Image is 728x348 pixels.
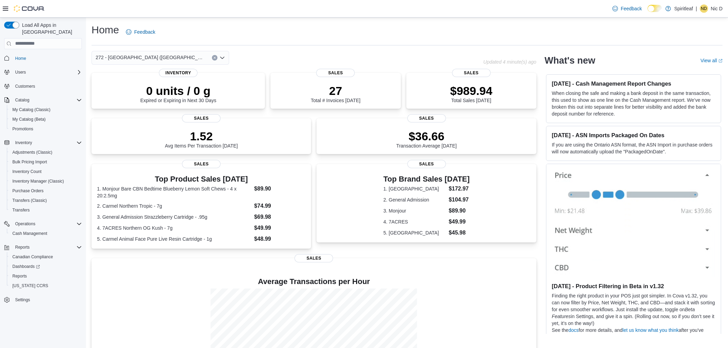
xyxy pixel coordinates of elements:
[97,225,251,231] dt: 4. 7ACRES Northern OG Kush - 7g
[1,242,85,252] button: Reports
[12,139,82,147] span: Inventory
[1,295,85,305] button: Settings
[96,53,205,62] span: 272 - [GEOGRAPHIC_DATA] ([GEOGRAPHIC_DATA])
[610,2,644,15] a: Feedback
[220,55,225,61] button: Open list of options
[10,196,82,205] span: Transfers (Classic)
[718,59,722,63] svg: External link
[212,55,217,61] button: Clear input
[12,82,82,90] span: Customers
[407,160,446,168] span: Sales
[10,282,82,290] span: Washington CCRS
[12,243,82,251] span: Reports
[7,167,85,176] button: Inventory Count
[10,229,82,238] span: Cash Management
[254,202,306,210] dd: $74.99
[10,253,82,261] span: Canadian Compliance
[622,327,678,333] a: let us know what you think
[92,23,119,37] h1: Home
[7,196,85,205] button: Transfers (Classic)
[165,129,238,149] div: Avg Items Per Transaction [DATE]
[12,283,48,289] span: [US_STATE] CCRS
[140,84,216,98] p: 0 units / 0 g
[12,198,47,203] span: Transfers (Classic)
[452,69,491,77] span: Sales
[7,176,85,186] button: Inventory Manager (Classic)
[311,84,360,103] div: Total # Invoices [DATE]
[12,150,52,155] span: Adjustments (Classic)
[12,220,82,228] span: Operations
[10,272,30,280] a: Reports
[7,186,85,196] button: Purchase Orders
[7,115,85,124] button: My Catalog (Beta)
[1,95,85,105] button: Catalog
[396,129,457,149] div: Transaction Average [DATE]
[15,244,30,250] span: Reports
[450,84,492,103] div: Total Sales [DATE]
[182,114,221,122] span: Sales
[10,282,51,290] a: [US_STATE] CCRS
[449,207,470,215] dd: $89.90
[383,229,446,236] dt: 5. [GEOGRAPHIC_DATA]
[1,53,85,63] button: Home
[12,169,42,174] span: Inventory Count
[12,54,29,63] a: Home
[674,4,693,13] p: Spiritleaf
[552,283,715,290] h3: [DATE] - Product Filtering in Beta in v1.32
[97,236,251,242] dt: 5. Carmel Animal Face Pure Live Resin Cartridge - 1g
[12,178,64,184] span: Inventory Manager (Classic)
[12,82,38,90] a: Customers
[568,327,579,333] a: docs
[10,177,67,185] a: Inventory Manager (Classic)
[701,4,707,13] span: ND
[396,129,457,143] p: $36.66
[10,167,82,176] span: Inventory Count
[7,157,85,167] button: Bulk Pricing Import
[552,141,715,155] p: If you are using the Ontario ASN format, the ASN Import in purchase orders will now automatically...
[383,196,446,203] dt: 2. General Admission
[12,126,33,132] span: Promotions
[10,115,49,123] a: My Catalog (Beta)
[449,196,470,204] dd: $104.97
[254,235,306,243] dd: $48.99
[12,220,38,228] button: Operations
[545,55,595,66] h2: What's new
[7,229,85,238] button: Cash Management
[15,97,29,103] span: Catalog
[1,219,85,229] button: Operations
[311,84,360,98] p: 27
[12,273,27,279] span: Reports
[12,68,82,76] span: Users
[295,254,333,262] span: Sales
[1,67,85,77] button: Users
[12,264,40,269] span: Dashboards
[97,175,306,183] h3: Top Product Sales [DATE]
[254,224,306,232] dd: $49.99
[1,81,85,91] button: Customers
[10,106,53,114] a: My Catalog (Classic)
[12,254,53,260] span: Canadian Compliance
[700,58,722,63] a: View allExternal link
[15,56,26,61] span: Home
[383,185,446,192] dt: 1. [GEOGRAPHIC_DATA]
[10,187,46,195] a: Purchase Orders
[552,90,715,117] p: When closing the safe and making a bank deposit in the same transaction, this used to show as one...
[383,207,446,214] dt: 3. Monjour
[383,218,446,225] dt: 4. 7ACRES
[140,84,216,103] div: Expired or Expiring in Next 30 Days
[7,271,85,281] button: Reports
[15,69,26,75] span: Users
[449,185,470,193] dd: $172.97
[7,105,85,115] button: My Catalog (Classic)
[182,160,221,168] span: Sales
[450,84,492,98] p: $989.94
[407,114,446,122] span: Sales
[4,51,82,323] nav: Complex example
[12,231,47,236] span: Cash Management
[12,107,51,112] span: My Catalog (Classic)
[10,158,50,166] a: Bulk Pricing Import
[1,138,85,148] button: Inventory
[12,159,47,165] span: Bulk Pricing Import
[97,203,251,209] dt: 2. Carmel Northern Tropic - 7g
